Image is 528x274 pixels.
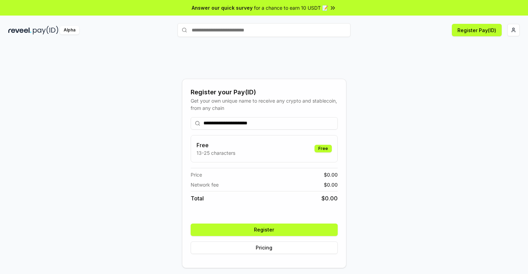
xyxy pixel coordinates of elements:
[191,181,219,188] span: Network fee
[191,97,338,112] div: Get your own unique name to receive any crypto and stablecoin, from any chain
[191,224,338,236] button: Register
[192,4,253,11] span: Answer our quick survey
[315,145,332,152] div: Free
[254,4,328,11] span: for a chance to earn 10 USDT 📝
[324,181,338,188] span: $ 0.00
[452,24,502,36] button: Register Pay(ID)
[191,194,204,202] span: Total
[197,149,235,157] p: 13-25 characters
[8,26,31,35] img: reveel_dark
[191,171,202,178] span: Price
[197,141,235,149] h3: Free
[33,26,58,35] img: pay_id
[191,242,338,254] button: Pricing
[321,194,338,202] span: $ 0.00
[324,171,338,178] span: $ 0.00
[191,87,338,97] div: Register your Pay(ID)
[60,26,79,35] div: Alpha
